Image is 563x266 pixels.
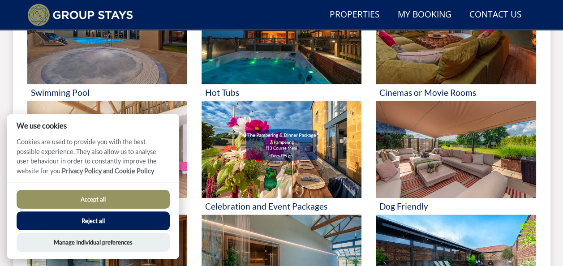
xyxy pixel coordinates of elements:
button: Manage Individual preferences [17,233,170,252]
button: Accept all [17,190,170,209]
h3: Swimming Pool [31,88,184,97]
a: 'Dog Friendly' - Large Group Accommodation Holiday Ideas Dog Friendly [376,101,536,215]
a: Properties [326,5,383,25]
a: Privacy Policy and Cookie Policy [62,167,154,175]
button: Reject all [17,211,170,230]
h3: Dog Friendly [379,202,532,211]
a: My Booking [394,5,455,25]
h3: Celebration and Event Packages [205,202,358,211]
h3: Cinemas or Movie Rooms [379,88,532,97]
h2: We use cookies [7,121,179,130]
img: 'Games Rooms' - Large Group Accommodation Holiday Ideas [27,101,187,198]
h3: Hot Tubs [205,88,358,97]
a: Contact Us [466,5,525,25]
img: 'Celebration and Event Packages' - Large Group Accommodation Holiday Ideas [202,101,361,198]
a: 'Celebration and Event Packages' - Large Group Accommodation Holiday Ideas Celebration and Event ... [202,101,361,215]
img: Group Stays [27,4,133,26]
a: 'Games Rooms' - Large Group Accommodation Holiday Ideas Games Rooms [27,101,187,215]
img: 'Dog Friendly' - Large Group Accommodation Holiday Ideas [376,101,536,198]
p: Cookies are used to provide you with the best possible experience. They also allow us to analyse ... [7,137,179,182]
